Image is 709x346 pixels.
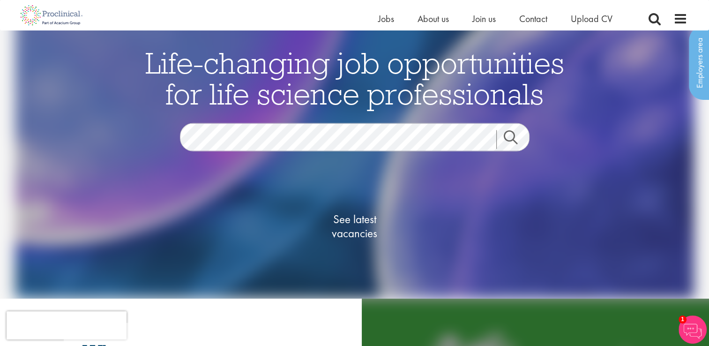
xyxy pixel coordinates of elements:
span: Life-changing job opportunities for life science professionals [145,44,564,112]
img: Chatbot [679,316,707,344]
iframe: reCAPTCHA [7,311,127,339]
a: Job search submit button [496,130,537,149]
a: Upload CV [571,13,612,25]
a: See latestvacancies [308,174,402,278]
a: Jobs [378,13,394,25]
a: About us [418,13,449,25]
span: See latest vacancies [308,212,402,240]
span: 1 [679,316,687,323]
a: Join us [472,13,496,25]
a: Contact [519,13,547,25]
